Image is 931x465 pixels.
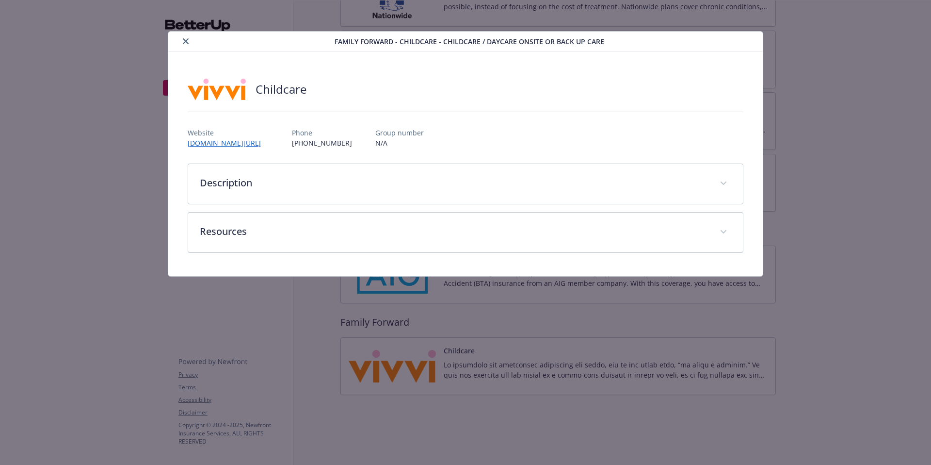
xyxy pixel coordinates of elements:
[292,128,352,138] p: Phone
[256,81,306,98] h2: Childcare
[180,35,192,47] button: close
[375,138,424,148] p: N/A
[188,164,743,204] div: Description
[200,224,708,239] p: Resources
[188,75,246,104] img: Vivvi
[200,176,708,190] p: Description
[93,31,838,277] div: details for plan Family Forward - Childcare - Childcare / Daycare onsite or back up care
[375,128,424,138] p: Group number
[188,128,269,138] p: Website
[335,36,604,47] span: Family Forward - Childcare - Childcare / Daycare onsite or back up care
[188,138,269,148] a: [DOMAIN_NAME][URL]
[188,213,743,252] div: Resources
[292,138,352,148] p: [PHONE_NUMBER]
